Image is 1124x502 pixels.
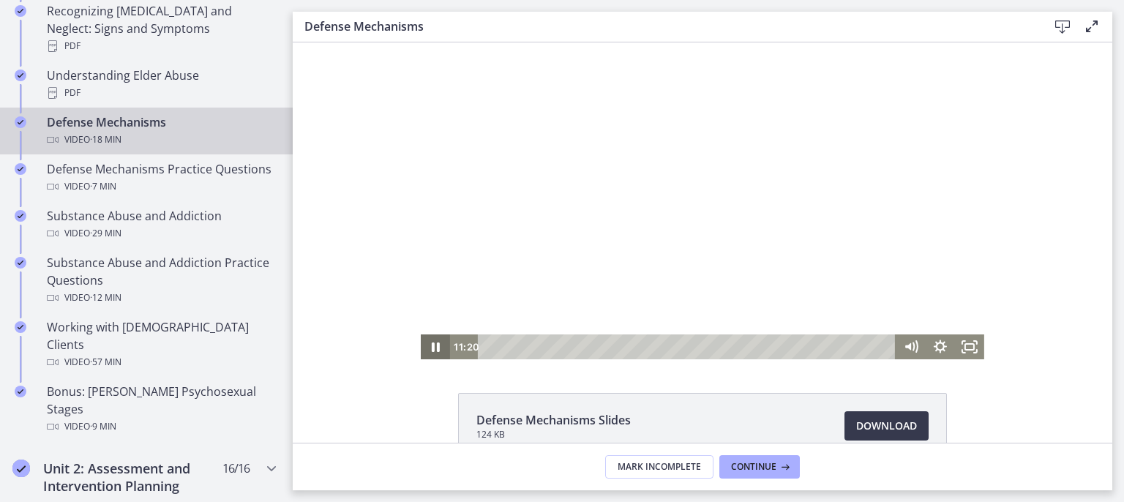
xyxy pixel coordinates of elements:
button: Fullscreen [662,292,692,317]
i: Completed [15,321,26,333]
button: Show settings menu [633,292,662,317]
button: Mute [604,292,633,317]
div: Video [47,418,275,435]
i: Completed [15,257,26,269]
span: 16 / 16 [222,460,250,477]
div: Bonus: [PERSON_NAME] Psychosexual Stages [47,383,275,435]
span: Mark Incomplete [618,461,701,473]
i: Completed [15,116,26,128]
div: Recognizing [MEDICAL_DATA] and Neglect: Signs and Symptoms [47,2,275,55]
div: Substance Abuse and Addiction [47,207,275,242]
span: Continue [731,461,776,473]
div: Video [47,225,275,242]
i: Completed [15,163,26,175]
iframe: Video Lesson [293,42,1112,359]
button: Continue [719,455,800,479]
span: 124 KB [476,429,631,441]
span: · 57 min [90,353,121,371]
div: Video [47,289,275,307]
div: Working with [DEMOGRAPHIC_DATA] Clients [47,318,275,371]
div: PDF [47,37,275,55]
h3: Defense Mechanisms [304,18,1024,35]
i: Completed [15,5,26,17]
div: Understanding Elder Abuse [47,67,275,102]
i: Completed [15,70,26,81]
div: Defense Mechanisms [47,113,275,149]
a: Download [844,411,929,441]
i: Completed [15,210,26,222]
div: Video [47,131,275,149]
span: · 9 min [90,418,116,435]
span: · 12 min [90,289,121,307]
i: Completed [12,460,30,477]
h2: Unit 2: Assessment and Intervention Planning [43,460,222,495]
div: Video [47,178,275,195]
span: Defense Mechanisms Slides [476,411,631,429]
button: Mark Incomplete [605,455,713,479]
span: · 7 min [90,178,116,195]
div: Substance Abuse and Addiction Practice Questions [47,254,275,307]
div: Defense Mechanisms Practice Questions [47,160,275,195]
span: · 18 min [90,131,121,149]
span: · 29 min [90,225,121,242]
i: Completed [15,386,26,397]
div: Video [47,353,275,371]
div: PDF [47,84,275,102]
span: Download [856,417,917,435]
